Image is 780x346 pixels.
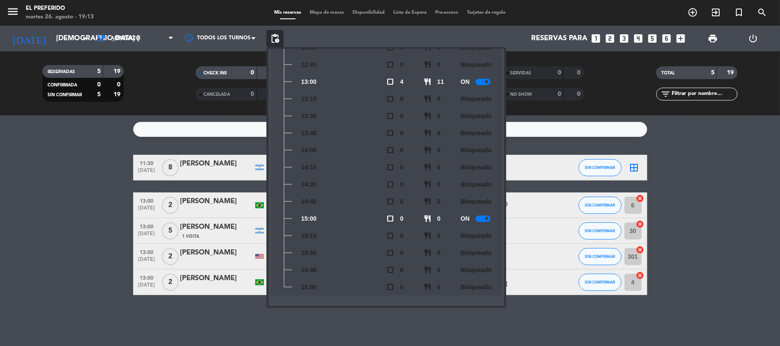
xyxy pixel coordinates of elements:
[424,180,431,188] span: restaurant
[386,129,394,137] span: check_box_outline_blank
[579,248,622,265] button: SIN CONFIRMAR
[424,78,431,86] span: restaurant
[460,265,491,275] span: Bloqueado
[301,111,317,121] span: 13:30
[180,222,253,233] div: [PERSON_NAME]
[180,158,253,169] div: [PERSON_NAME]
[577,91,582,97] strong: 0
[424,215,431,222] span: restaurant
[301,180,317,189] span: 14:30
[558,70,561,76] strong: 0
[647,33,658,44] i: looks_5
[6,5,19,21] button: menu
[619,33,630,44] i: looks_3
[386,266,394,274] span: check_box_outline_blank
[386,215,394,222] span: check_box_outline_blank
[532,35,588,43] span: Reservas para
[270,10,305,15] span: Mis reservas
[636,245,645,254] i: cancel
[386,198,394,205] span: check_box_outline_blank
[437,197,441,207] span: 0
[136,272,158,282] span: 13:00
[114,92,122,98] strong: 19
[180,273,253,284] div: [PERSON_NAME]
[162,248,179,265] span: 2
[424,283,431,291] span: restaurant
[301,145,317,155] span: 14:00
[301,60,317,70] span: 12:45
[424,198,431,205] span: restaurant
[162,274,179,291] span: 2
[301,231,317,241] span: 15:15
[579,197,622,214] button: SIN CONFIRMAR
[162,197,179,214] span: 2
[460,77,469,87] span: ON
[727,70,735,76] strong: 19
[748,33,759,44] i: power_settings_new
[636,271,645,280] i: cancel
[511,71,532,75] span: SERVIDAS
[437,94,441,104] span: 0
[675,33,687,44] i: add_box
[711,70,714,76] strong: 5
[708,33,718,44] span: print
[136,158,158,168] span: 11:30
[437,145,441,155] span: 0
[424,266,431,274] span: restaurant
[386,283,394,291] span: check_box_outline_blank
[437,282,441,292] span: 0
[386,180,394,188] span: check_box_outline_blank
[111,35,140,41] span: Almuerzo
[460,60,491,70] span: Bloqueado
[162,222,179,240] span: 5
[579,222,622,240] button: SIN CONFIRMAR
[558,91,561,97] strong: 0
[386,232,394,240] span: check_box_outline_blank
[48,70,75,74] span: RESERVADAS
[437,163,441,172] span: 0
[463,10,510,15] span: Tarjetas de regalo
[203,92,230,97] span: CANCELADA
[460,163,491,172] span: Bloqueado
[114,68,122,74] strong: 19
[97,68,101,74] strong: 5
[136,247,158,257] span: 13:00
[661,33,672,44] i: looks_6
[661,71,675,75] span: TOTAL
[585,228,615,233] span: SIN CONFIRMAR
[636,220,645,228] i: cancel
[400,265,403,275] span: 0
[386,249,394,257] span: check_box_outline_blank
[136,282,158,292] span: [DATE]
[460,145,491,155] span: Bloqueado
[424,249,431,257] span: restaurant
[182,233,200,240] span: 1 Visita
[437,180,441,189] span: 0
[437,60,441,70] span: 0
[180,196,253,207] div: [PERSON_NAME]
[162,159,179,176] span: 8
[301,94,317,104] span: 13:15
[400,128,403,138] span: 0
[6,5,19,18] i: menu
[400,60,403,70] span: 0
[633,33,644,44] i: looks_4
[136,231,158,241] span: [DATE]
[400,231,403,241] span: 0
[424,95,431,103] span: restaurant
[579,274,622,291] button: SIN CONFIRMAR
[757,7,767,18] i: search
[117,82,122,88] strong: 0
[424,163,431,171] span: restaurant
[26,13,94,21] div: martes 26. agosto - 19:13
[136,221,158,231] span: 13:00
[460,248,491,258] span: Bloqueado
[97,82,101,88] strong: 0
[636,194,645,203] i: cancel
[400,180,403,189] span: 0
[301,214,317,224] span: 15:00
[585,203,615,207] span: SIN CONFIRMAR
[400,163,403,172] span: 0
[577,70,582,76] strong: 0
[687,7,698,18] i: add_circle_outline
